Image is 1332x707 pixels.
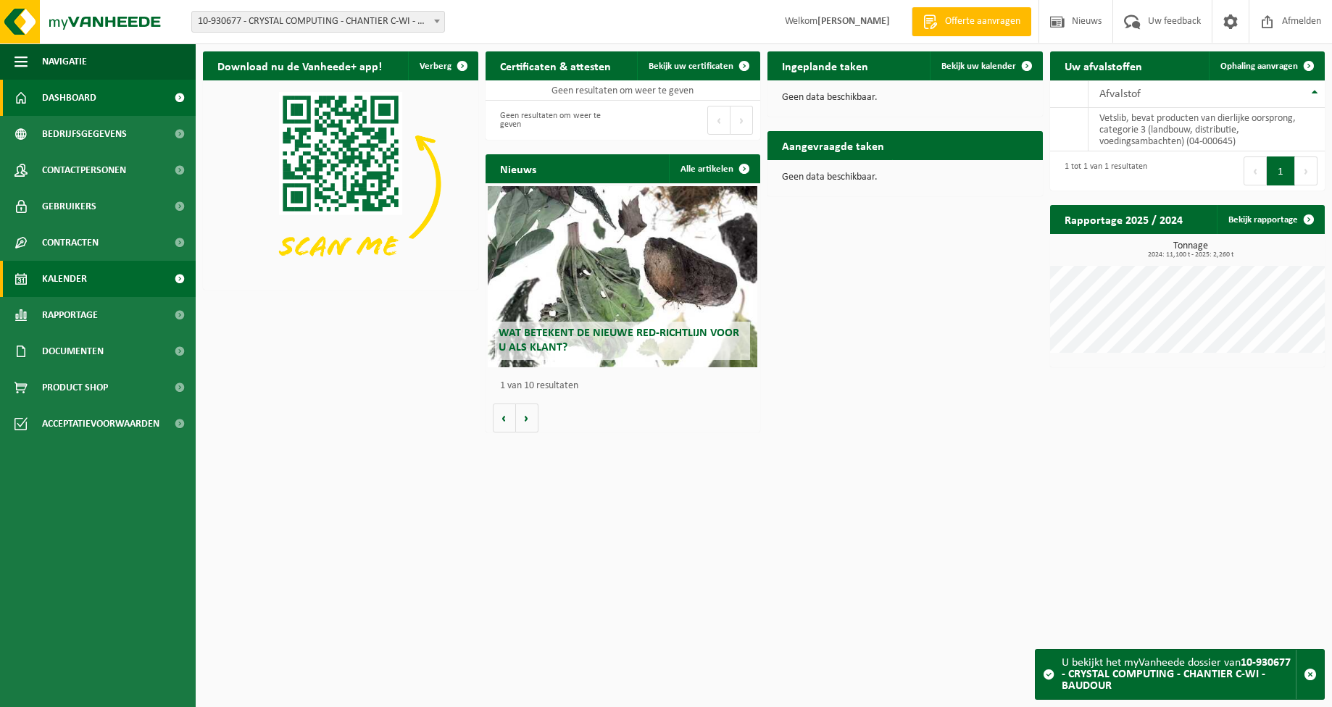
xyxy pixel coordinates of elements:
[42,406,159,442] span: Acceptatievoorwaarden
[42,80,96,116] span: Dashboard
[941,14,1024,29] span: Offerte aanvragen
[42,116,127,152] span: Bedrijfsgegevens
[500,381,754,391] p: 1 van 10 resultaten
[420,62,451,71] span: Verberg
[486,154,551,183] h2: Nieuws
[499,327,739,353] span: Wat betekent de nieuwe RED-richtlijn voor u als klant?
[42,297,98,333] span: Rapportage
[1062,650,1296,699] div: U bekijkt het myVanheede dossier van
[42,369,108,406] span: Product Shop
[1050,51,1157,80] h2: Uw afvalstoffen
[730,106,753,135] button: Next
[516,403,538,432] button: Volgende
[42,188,96,225] span: Gebruikers
[1057,155,1147,187] div: 1 tot 1 van 1 resultaten
[1209,51,1323,80] a: Ophaling aanvragen
[203,80,478,287] img: Download de VHEPlus App
[767,131,899,159] h2: Aangevraagde taken
[1295,156,1318,185] button: Next
[1057,251,1325,259] span: 2024: 11,100 t - 2025: 2,260 t
[191,11,445,33] span: 10-930677 - CRYSTAL COMPUTING - CHANTIER C-WI - BAUDOUR
[1217,205,1323,234] a: Bekijk rapportage
[649,62,733,71] span: Bekijk uw certificaten
[42,225,99,261] span: Contracten
[1057,241,1325,259] h3: Tonnage
[192,12,444,32] span: 10-930677 - CRYSTAL COMPUTING - CHANTIER C-WI - BAUDOUR
[767,51,883,80] h2: Ingeplande taken
[1050,205,1197,233] h2: Rapportage 2025 / 2024
[782,172,1028,183] p: Geen data beschikbaar.
[1089,108,1325,151] td: vetslib, bevat producten van dierlijke oorsprong, categorie 3 (landbouw, distributie, voedingsamb...
[1244,156,1267,185] button: Previous
[42,333,104,369] span: Documenten
[1220,62,1298,71] span: Ophaling aanvragen
[408,51,477,80] button: Verberg
[493,104,616,136] div: Geen resultaten om weer te geven
[486,51,625,80] h2: Certificaten & attesten
[637,51,759,80] a: Bekijk uw certificaten
[669,154,759,183] a: Alle artikelen
[912,7,1031,36] a: Offerte aanvragen
[203,51,396,80] h2: Download nu de Vanheede+ app!
[1099,88,1141,100] span: Afvalstof
[707,106,730,135] button: Previous
[1267,156,1295,185] button: 1
[488,186,757,367] a: Wat betekent de nieuwe RED-richtlijn voor u als klant?
[486,80,761,101] td: Geen resultaten om weer te geven
[817,16,890,27] strong: [PERSON_NAME]
[782,93,1028,103] p: Geen data beschikbaar.
[42,152,126,188] span: Contactpersonen
[493,403,516,432] button: Vorige
[42,261,87,297] span: Kalender
[1062,657,1291,692] strong: 10-930677 - CRYSTAL COMPUTING - CHANTIER C-WI - BAUDOUR
[42,43,87,80] span: Navigatie
[930,51,1041,80] a: Bekijk uw kalender
[941,62,1016,71] span: Bekijk uw kalender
